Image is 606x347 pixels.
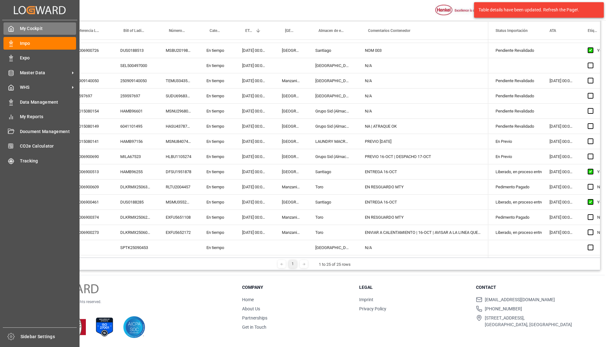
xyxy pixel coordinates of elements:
div: [GEOGRAPHIC_DATA] [274,119,308,134]
div: [DATE] 00:00:00 [235,164,274,179]
div: 1 [289,260,297,268]
h3: Legal [359,284,468,291]
div: En tiempo [199,225,235,240]
div: 1 to 25 of 25 rows [319,261,351,268]
div: Liberado, en proceso entrega [496,195,534,210]
div: Manzanillo [274,210,308,225]
div: Press SPACE to select this row. [27,240,488,255]
div: EN RESGUARDO MTY [357,210,488,225]
div: No [597,210,604,225]
div: 251015080154 [65,104,113,119]
div: [GEOGRAPHIC_DATA] [274,149,308,164]
span: Status Importación [496,28,528,33]
div: Pendiente Revalidado [496,89,534,103]
span: Master Data [20,70,70,76]
div: [DATE] 00:00:00 [542,134,580,149]
div: Press SPACE to select this row. [27,195,488,210]
span: Comentarios Contenedor [368,28,410,33]
div: Press SPACE to select this row. [27,104,488,119]
div: MSNU2968043 [158,104,199,119]
div: [GEOGRAPHIC_DATA] [274,164,308,179]
span: Expo [20,55,76,61]
div: NA | ATRAQUE OK [357,119,488,134]
div: Liberado, en proceso entrega [496,225,534,240]
div: LAUNDRY MACRO CEDIS TOLUCA/ ALMACEN DE MATERIA PRIMA [308,134,357,149]
span: Etiquetado? [588,28,598,33]
div: Pendiente Revalidado [496,104,534,119]
div: DUS0188285 [113,195,158,210]
div: [DATE] 00:00:00 [235,88,274,103]
div: 250909140050 [65,73,113,88]
div: ENVIAR A CALENTAMIENTO | 16-OCT | AVISAR A LA LINEA QUE SE QUEDARA FIN DE SEMANA [357,225,488,240]
div: [DATE] 00:00:00 [235,119,274,134]
p: © 2025 Logward. All rights reserved. [42,299,226,305]
a: Get in Touch [242,325,266,330]
div: Press SPACE to select this row. [27,88,488,104]
div: [DATE] 00:00:00 [235,195,274,210]
div: 259597697 [113,88,158,103]
div: Table details have been updated. Refresh the Page!. [478,7,595,13]
div: En tiempo [199,240,235,255]
div: [DATE] 00:00:00 [542,119,580,134]
div: [DATE] 00:00:00 [235,43,274,58]
span: Impo [20,40,76,47]
div: Pendiente Revalidado [496,43,534,58]
span: CO2e Calculator [20,143,76,149]
span: Data Management [20,99,76,106]
div: N/A [357,58,488,73]
div: En tiempo [199,210,235,225]
div: [GEOGRAPHIC_DATA] [274,195,308,210]
a: Home [242,297,254,302]
div: Yes [597,165,604,179]
a: Partnerships [242,315,267,320]
div: SUDU6968375 [158,88,199,103]
div: 251006900374 [65,210,113,225]
div: 251015080149 [65,119,113,134]
div: [DATE] 00:00:00 [235,104,274,119]
a: Data Management [3,96,76,108]
div: MSMU3552118 [158,195,199,210]
h3: Company [242,284,351,291]
div: HAMB96255 [113,164,158,179]
div: PREVIO 16-OCT | DESPACHO 17-OCT [357,149,488,164]
div: Toro [308,210,357,225]
div: [DATE] 00:00:00 [542,210,580,225]
div: EXFU5651108 [158,210,199,225]
span: Tracking [20,158,76,164]
span: WHS [20,84,70,91]
div: Press SPACE to select this row. [27,43,488,58]
a: Privacy Policy [359,306,386,311]
div: [GEOGRAPHIC_DATA] [308,240,357,255]
div: Pendiente Revalidado [496,119,534,134]
div: Press SPACE to select this row. [27,164,488,180]
div: Liberado, en proceso entrega [496,165,534,179]
div: En tiempo [199,104,235,119]
div: Press SPACE to select this row. [27,225,488,240]
div: Toro [308,225,357,240]
div: En tiempo [199,58,235,73]
div: SPTK25090453 [113,240,158,255]
h3: Contact [476,284,585,291]
span: [PHONE_NUMBER] [485,306,522,312]
a: My Reports [3,111,76,123]
span: [EMAIL_ADDRESS][DOMAIN_NAME] [485,296,555,303]
div: [GEOGRAPHIC_DATA] [274,104,308,119]
div: [DATE] 00:00:00 [542,164,580,179]
div: [DATE] 00:00:00 [235,149,274,164]
span: Referencia Leschaco [75,28,99,33]
div: [DATE] 00:00:00 [235,134,274,149]
a: CO2e Calculator [3,140,76,152]
div: ENTREGA 16-OCT [357,195,488,210]
div: Pedimento Pagado [496,180,534,194]
span: [STREET_ADDRESS], [GEOGRAPHIC_DATA], [GEOGRAPHIC_DATA] [485,315,572,328]
div: Press SPACE to select this row. [27,58,488,73]
div: Press SPACE to select this row. [27,210,488,225]
a: Tracking [3,155,76,167]
a: My Cockpit [3,22,76,35]
div: HASU4378720 [158,119,199,134]
div: DLKRMX2506362 [113,180,158,194]
span: ATA [550,28,556,33]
